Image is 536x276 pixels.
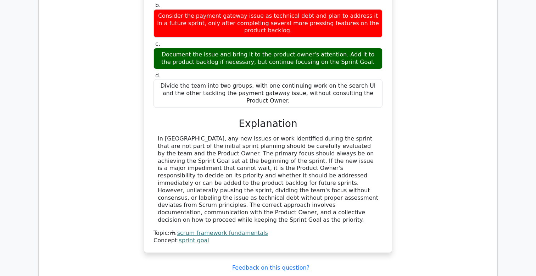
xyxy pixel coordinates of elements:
[155,40,160,47] span: c.
[232,264,309,271] a: Feedback on this question?
[153,230,383,237] div: Topic:
[153,237,383,244] div: Concept:
[155,72,161,79] span: d.
[179,237,209,244] a: sprint goal
[158,135,378,224] div: In [GEOGRAPHIC_DATA], any new issues or work identified during the sprint that are not part of th...
[153,79,383,107] div: Divide the team into two groups, with one continuing work on the search UI and the other tackling...
[158,118,378,130] h3: Explanation
[153,48,383,69] div: Document the issue and bring it to the product owner's attention. Add it to the product backlog i...
[177,230,268,236] a: scrum framework fundamentals
[155,2,161,9] span: b.
[153,9,383,38] div: Consider the payment gateway issue as technical debt and plan to address it in a future sprint, o...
